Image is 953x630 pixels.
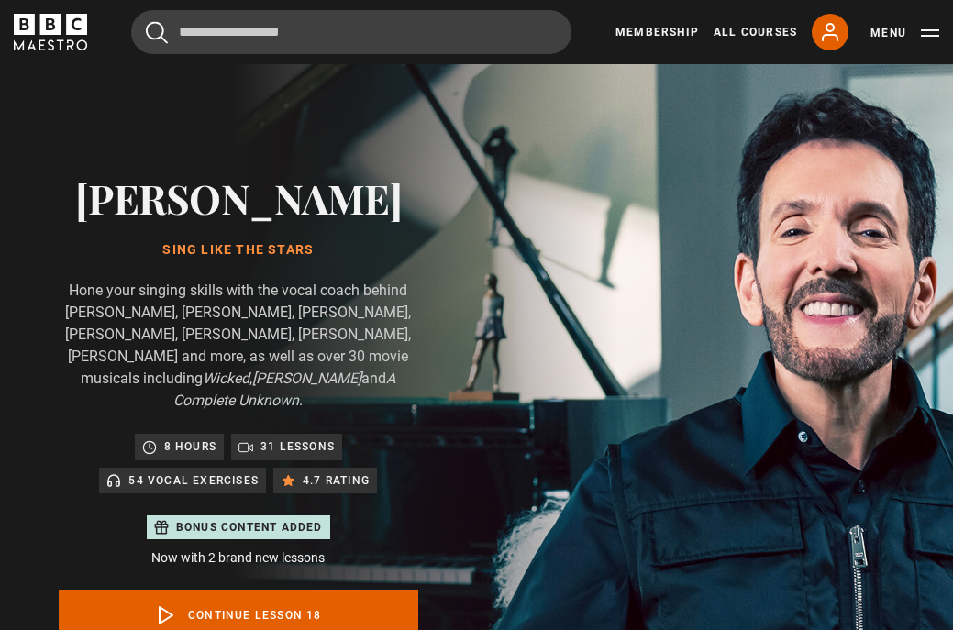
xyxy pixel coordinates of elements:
[303,471,370,490] p: 4.7 rating
[59,174,418,221] h2: [PERSON_NAME]
[870,24,939,42] button: Toggle navigation
[59,280,418,412] p: Hone your singing skills with the vocal coach behind [PERSON_NAME], [PERSON_NAME], [PERSON_NAME],...
[59,243,418,258] h1: Sing Like the Stars
[260,437,335,456] p: 31 lessons
[252,370,361,387] i: [PERSON_NAME]
[131,10,571,54] input: Search
[176,519,323,536] p: Bonus content added
[714,24,797,40] a: All Courses
[203,370,249,387] i: Wicked
[615,24,699,40] a: Membership
[146,21,168,44] button: Submit the search query
[128,471,259,490] p: 54 Vocal Exercises
[59,548,418,568] p: Now with 2 brand new lessons
[164,437,216,456] p: 8 hours
[14,14,87,50] svg: BBC Maestro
